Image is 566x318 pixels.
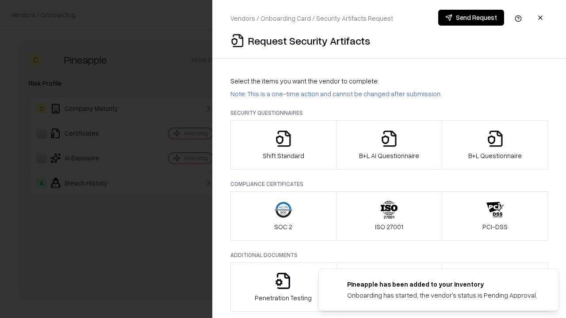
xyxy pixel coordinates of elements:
img: pineappleenergy.com [329,280,340,290]
button: Penetration Testing [230,262,337,312]
p: Security Questionnaires [230,109,548,117]
button: Privacy Policy [336,262,443,312]
p: B+L AI Questionnaire [359,151,419,160]
button: ISO 27001 [336,191,443,241]
p: B+L Questionnaire [468,151,522,160]
p: Select the items you want the vendor to complete: [230,76,548,86]
button: PCI-DSS [442,191,548,241]
p: Additional Documents [230,251,548,259]
div: Onboarding has started, the vendor's status is Pending Approval. [347,291,537,300]
p: Penetration Testing [255,293,312,303]
p: Shift Standard [263,151,304,160]
p: Vendors / Onboarding Card / Security Artifacts Request [230,14,393,23]
button: Data Processing Agreement [442,262,548,312]
p: Compliance Certificates [230,180,548,188]
p: Request Security Artifacts [248,34,370,48]
p: SOC 2 [274,222,292,231]
button: B+L Questionnaire [442,120,548,170]
p: Note: This is a one-time action and cannot be changed after submission. [230,89,548,98]
button: SOC 2 [230,191,337,241]
p: PCI-DSS [482,222,508,231]
button: Send Request [438,10,504,26]
button: B+L AI Questionnaire [336,120,443,170]
p: ISO 27001 [375,222,403,231]
button: Shift Standard [230,120,337,170]
div: Pineapple has been added to your inventory [347,280,537,289]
